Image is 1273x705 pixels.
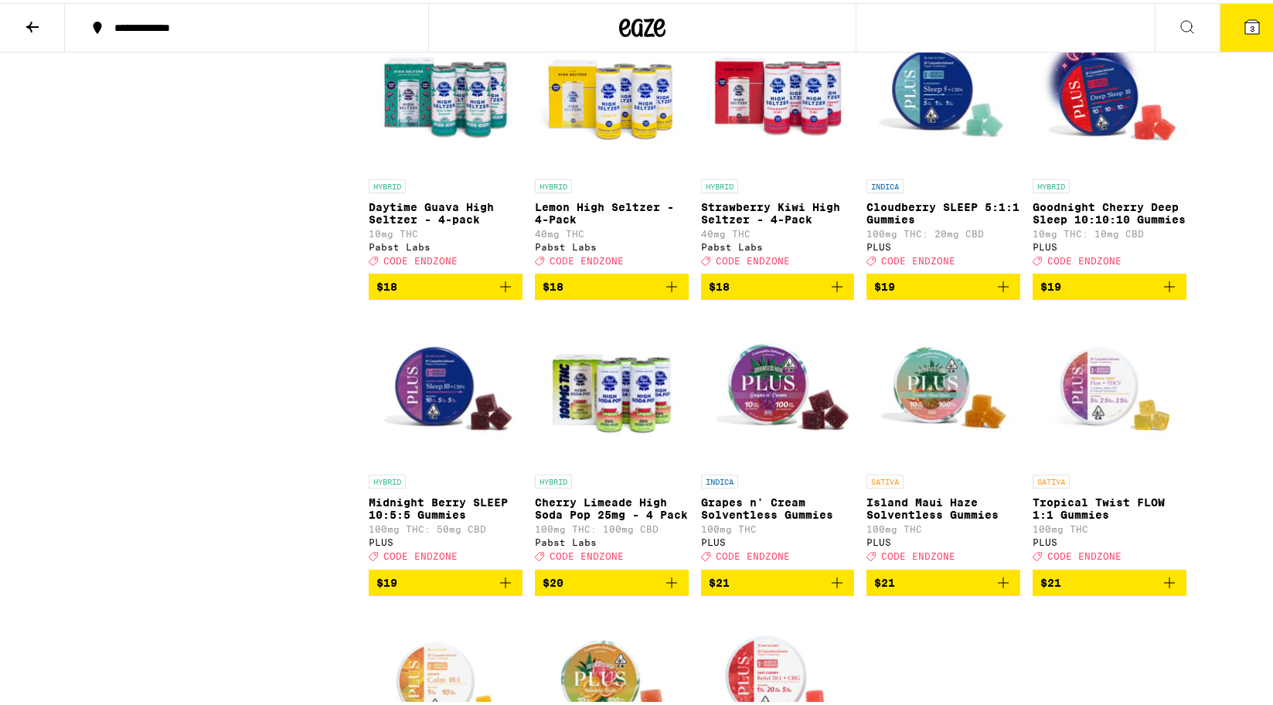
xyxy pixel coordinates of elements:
a: Open page for Lemon High Seltzer - 4-Pack from Pabst Labs [535,14,689,271]
button: Add to bag [535,271,689,297]
span: CODE ENDZONE [716,549,790,559]
a: Open page for Cloudberry SLEEP 5:1:1 Gummies from PLUS [866,14,1020,271]
span: $19 [874,278,895,290]
a: Open page for Grapes n' Cream Solventless Gummies from PLUS [701,309,855,566]
p: Tropical Twist FLOW 1:1 Gummies [1033,493,1186,518]
img: Pabst Labs - Lemon High Seltzer - 4-Pack [535,14,689,169]
img: PLUS - Tropical Twist FLOW 1:1 Gummies [1033,309,1186,464]
button: Add to bag [866,567,1020,593]
span: $21 [874,574,895,586]
button: Add to bag [701,567,855,593]
span: $19 [376,574,397,586]
p: HYBRID [1033,176,1070,190]
img: Pabst Labs - Strawberry Kiwi High Seltzer - 4-Pack [701,14,855,169]
p: 100mg THC: 50mg CBD [369,521,522,531]
p: Midnight Berry SLEEP 10:5:5 Gummies [369,493,522,518]
button: Add to bag [866,271,1020,297]
p: INDICA [866,176,904,190]
p: 10mg THC: 10mg CBD [1033,226,1186,236]
span: $21 [1040,574,1061,586]
p: SATIVA [1033,472,1070,485]
img: PLUS - Island Maui Haze Solventless Gummies [866,309,1020,464]
a: Open page for Goodnight Cherry Deep Sleep 10:10:10 Gummies from PLUS [1033,14,1186,271]
a: Open page for Island Maui Haze Solventless Gummies from PLUS [866,309,1020,566]
div: PLUS [1033,239,1186,249]
img: Pabst Labs - Cherry Limeade High Soda Pop 25mg - 4 Pack [535,309,689,464]
img: PLUS - Midnight Berry SLEEP 10:5:5 Gummies [369,309,522,464]
img: Pabst Labs - Daytime Guava High Seltzer - 4-pack [369,14,522,169]
span: 3 [1250,21,1254,30]
p: Grapes n' Cream Solventless Gummies [701,493,855,518]
p: 100mg THC: 100mg CBD [535,521,689,531]
button: Add to bag [369,271,522,297]
p: 10mg THC [369,226,522,236]
span: Hi. Need any help? [9,11,111,23]
a: Open page for Strawberry Kiwi High Seltzer - 4-Pack from Pabst Labs [701,14,855,271]
p: 100mg THC: 20mg CBD [866,226,1020,236]
span: CODE ENDZONE [550,549,624,559]
a: Open page for Midnight Berry SLEEP 10:5:5 Gummies from PLUS [369,309,522,566]
p: Lemon High Seltzer - 4-Pack [535,198,689,223]
button: Add to bag [1033,567,1186,593]
div: PLUS [1033,534,1186,544]
p: HYBRID [701,176,738,190]
span: $21 [709,574,730,586]
p: Island Maui Haze Solventless Gummies [866,493,1020,518]
p: HYBRID [535,472,572,485]
img: PLUS - Grapes n' Cream Solventless Gummies [701,309,855,464]
p: HYBRID [369,472,406,485]
p: INDICA [701,472,738,485]
a: Open page for Tropical Twist FLOW 1:1 Gummies from PLUS [1033,309,1186,566]
p: Cherry Limeade High Soda Pop 25mg - 4 Pack [535,493,689,518]
span: $19 [1040,278,1061,290]
span: $18 [543,278,563,290]
span: $18 [376,278,397,290]
span: CODE ENDZONE [550,253,624,263]
span: CODE ENDZONE [881,253,955,263]
p: 40mg THC [701,226,855,236]
span: CODE ENDZONE [881,549,955,559]
div: Pabst Labs [535,534,689,544]
div: PLUS [866,239,1020,249]
p: Daytime Guava High Seltzer - 4-pack [369,198,522,223]
div: PLUS [369,534,522,544]
button: Add to bag [535,567,689,593]
button: Add to bag [701,271,855,297]
span: $18 [709,278,730,290]
span: CODE ENDZONE [383,549,458,559]
span: CODE ENDZONE [1047,549,1122,559]
img: PLUS - Cloudberry SLEEP 5:1:1 Gummies [866,14,1020,169]
span: $20 [543,574,563,586]
div: Pabst Labs [369,239,522,249]
div: Pabst Labs [535,239,689,249]
p: Cloudberry SLEEP 5:1:1 Gummies [866,198,1020,223]
p: SATIVA [866,472,904,485]
p: 100mg THC [701,521,855,531]
button: Add to bag [1033,271,1186,297]
span: CODE ENDZONE [1047,253,1122,263]
p: Goodnight Cherry Deep Sleep 10:10:10 Gummies [1033,198,1186,223]
div: PLUS [866,534,1020,544]
img: PLUS - Goodnight Cherry Deep Sleep 10:10:10 Gummies [1033,14,1186,169]
button: Add to bag [369,567,522,593]
a: Open page for Cherry Limeade High Soda Pop 25mg - 4 Pack from Pabst Labs [535,309,689,566]
p: Strawberry Kiwi High Seltzer - 4-Pack [701,198,855,223]
p: HYBRID [369,176,406,190]
span: CODE ENDZONE [716,253,790,263]
p: HYBRID [535,176,572,190]
div: Pabst Labs [701,239,855,249]
p: 100mg THC [866,521,1020,531]
p: 100mg THC [1033,521,1186,531]
span: CODE ENDZONE [383,253,458,263]
div: PLUS [701,534,855,544]
a: Open page for Daytime Guava High Seltzer - 4-pack from Pabst Labs [369,14,522,271]
p: 40mg THC [535,226,689,236]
